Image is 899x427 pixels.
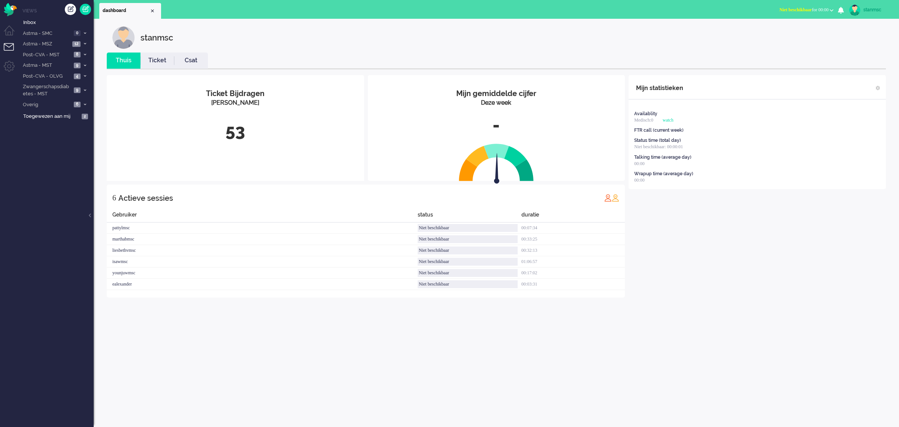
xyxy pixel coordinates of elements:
div: status [418,211,521,223]
li: Dashboard [99,3,161,19]
div: [PERSON_NAME] [112,99,358,107]
a: Csat [174,56,208,65]
span: Niet beschikbaar [780,7,812,12]
img: profile_red.svg [604,194,612,201]
span: Toegewezen aan mij [23,113,79,120]
button: Niet beschikbaarfor 00:00 [775,5,838,15]
span: Medisch:0 [634,117,653,123]
span: 9 [74,63,81,68]
span: Inbox [23,19,94,26]
div: Actieve sessies [118,191,173,206]
div: isawmsc [107,256,418,268]
span: Astma - MSZ [22,41,70,48]
img: arrow.svg [481,153,513,185]
div: stanmsc [140,26,173,49]
img: profile_orange.svg [612,194,619,201]
span: 6 [74,102,81,107]
a: Thuis [107,56,140,65]
div: FTR call (current week) [634,127,684,134]
div: Talking time (average day) [634,154,691,161]
div: 01:06:57 [521,256,625,268]
div: duratie [521,211,625,223]
span: Astma - MST [22,62,72,69]
li: Niet beschikbaarfor 00:00 [775,2,838,19]
div: Niet beschikbaar [418,280,518,288]
div: 53 [112,119,358,143]
li: Tickets menu [4,43,21,60]
img: avatar [849,5,860,16]
div: 00:03:31 [521,279,625,290]
div: Mijn statistieken [636,81,683,96]
div: Niet beschikbaar [418,224,518,232]
div: Mijn gemiddelde cijfer [373,88,620,99]
a: Toegewezen aan mij 2 [22,112,94,120]
div: 6 [112,190,116,205]
div: Niet beschikbaar [418,269,518,277]
div: younjuwmsc [107,268,418,279]
span: dashboard [103,8,149,14]
img: customer.svg [112,26,135,49]
div: liesbethvmsc [107,245,418,256]
span: for 00:00 [780,7,829,12]
li: Views [22,8,94,14]
div: Creëer ticket [65,4,76,15]
span: watch [663,117,674,123]
a: Inbox [22,18,94,26]
span: 9 [74,87,81,93]
li: Thuis [107,53,140,69]
div: marthabmsc [107,234,418,245]
div: stanmsc [863,6,892,14]
li: Dashboard menu [4,26,21,42]
span: 00:00 [634,177,644,183]
a: stanmsc [848,5,892,16]
span: 8 [74,52,81,57]
span: 00:00 [634,161,644,166]
a: Omnidesk [4,5,17,11]
div: pattylmsc [107,223,418,234]
li: Admin menu [4,61,21,78]
div: 00:07:34 [521,223,625,234]
div: - [373,113,620,138]
div: Niet beschikbaar [418,235,518,243]
img: flow_omnibird.svg [4,3,17,16]
a: Ticket [140,56,174,65]
span: Niet beschikbaar: 00:00:01 [634,144,683,149]
span: 2 [82,114,88,119]
div: 00:32:13 [521,245,625,256]
span: Post-CVA - OLVG [22,73,72,80]
div: 00:17:02 [521,268,625,279]
div: Wrapup time (average day) [634,171,693,177]
li: Ticket [140,53,174,69]
span: 4 [74,74,81,79]
div: Availablity [634,111,657,117]
span: Overig [22,101,72,108]
span: 0 [74,30,81,36]
div: 00:33:25 [521,234,625,245]
span: Post-CVA - MST [22,51,72,59]
li: Csat [174,53,208,69]
div: Status time (total day) [634,137,681,144]
a: Quick Ticket [80,4,91,15]
span: Zwangerschapsdiabetes - MST [22,83,72,97]
div: Deze week [373,99,620,107]
div: ealexander [107,279,418,290]
div: Niet beschikbaar [418,247,518,254]
div: Ticket Bijdragen [112,88,358,99]
span: 12 [72,41,81,47]
span: Astma - SMC [22,30,72,37]
div: Gebruiker [107,211,418,223]
div: Niet beschikbaar [418,258,518,266]
div: Close tab [149,8,155,14]
img: semi_circle.svg [459,143,534,181]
